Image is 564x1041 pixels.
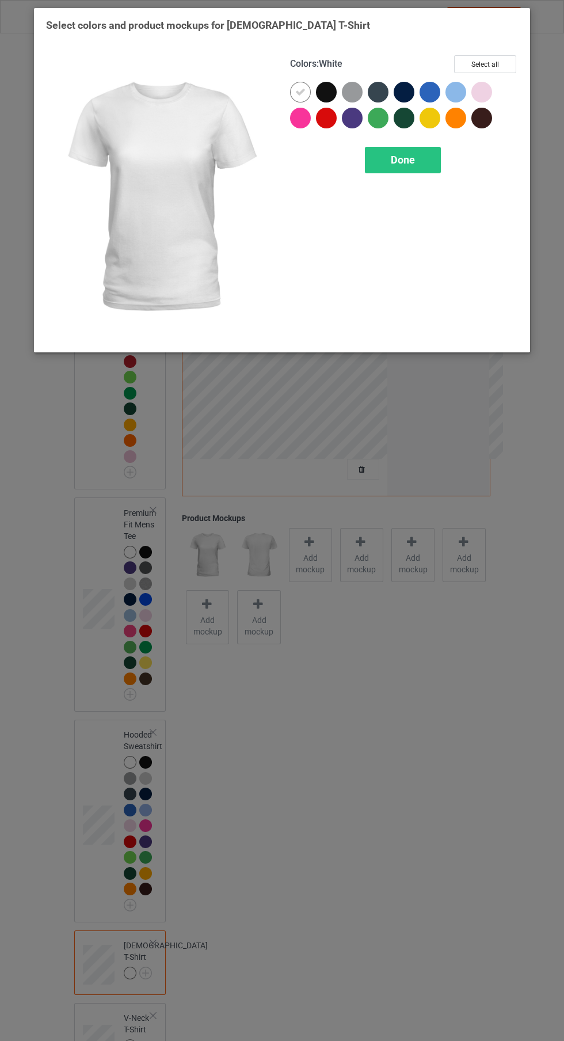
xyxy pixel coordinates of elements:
[46,19,370,31] span: Select colors and product mockups for [DEMOGRAPHIC_DATA] T-Shirt
[290,58,317,69] span: Colors
[454,55,516,73] button: Select all
[290,58,342,70] h4: :
[46,55,274,340] img: regular.jpg
[391,154,415,166] span: Done
[319,58,342,69] span: White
